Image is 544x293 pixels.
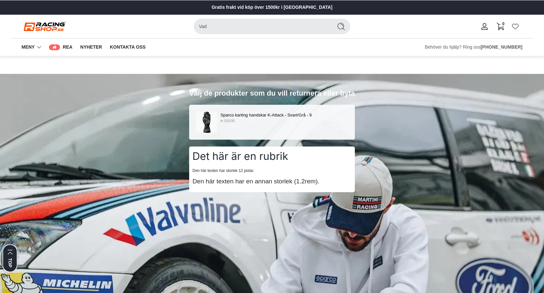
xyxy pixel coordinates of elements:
a: Gratis frakt vid köp över 1500kr i [GEOGRAPHIC_DATA] [212,4,333,11]
a: Wishlist page link [512,23,519,30]
p: Den här texten har storlek 12 pixlar. [192,168,352,174]
input: Sök på webbplatsen [194,19,329,34]
a: REA [49,39,72,56]
a: Meny [22,44,35,51]
span: REA [63,44,72,51]
a: Kontakta oss [110,39,145,56]
span: Kontakta oss [110,44,145,51]
p: kr 519.00 [220,118,348,124]
span: Nyheter [80,44,102,51]
a: Varukorg [492,16,508,37]
h1: Det här är en rubrik [192,150,352,162]
summary: Meny [22,39,41,56]
a: Racing shop Racing shop [22,21,67,32]
a: Nyheter [80,39,102,56]
a: Scrolla till sidans topp [3,244,17,272]
img: Racing shop [22,21,67,32]
modal-opener: Varukorgsfack [492,16,508,37]
slider-component: Bildspel [181,2,363,13]
img: bild_2025-01-15_112753309.png [196,112,217,133]
h1: Välj de produkter som du vill returnera eller byta [189,89,355,98]
p: Sparco karting handskar K-Attack - Svart/Grå - 9 [220,112,348,118]
div: Behöver du hjälp? Ring oss [425,44,522,51]
a: Ring oss på +46303-40 49 05 [481,44,522,51]
p: Den här texten har en annan storlek (1.2rem). [192,177,352,186]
